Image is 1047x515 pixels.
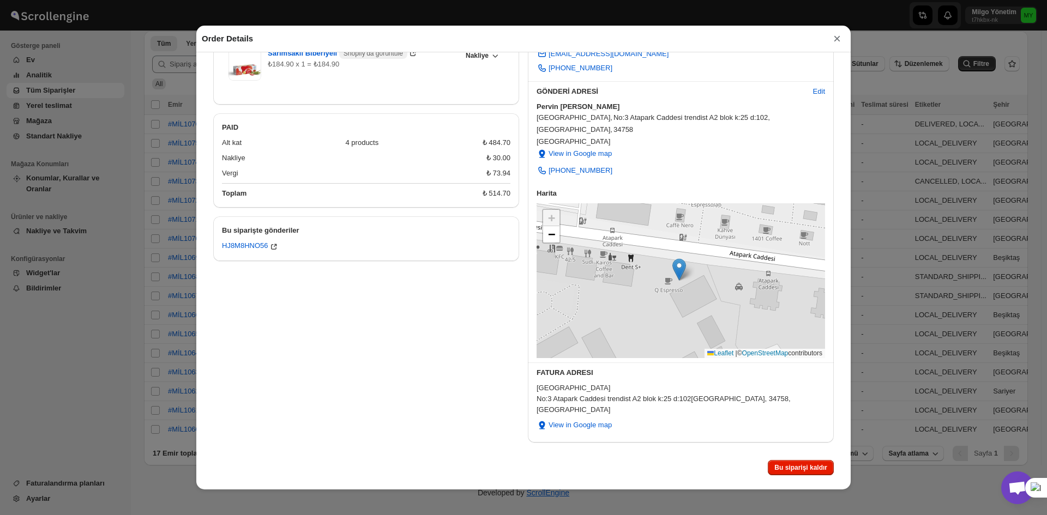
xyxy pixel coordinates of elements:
div: ₺ 30.00 [486,153,510,163]
span: [GEOGRAPHIC_DATA] [537,136,825,147]
a: Sarımsaklı Biberiyeli Shopify'da görüntüle [268,49,418,57]
span: [PHONE_NUMBER] [549,63,612,74]
span: Sarımsaklı Biberiyeli [268,48,407,59]
div: [GEOGRAPHIC_DATA] No:3 Atapark Caddesi trendist A2 blok k:25 d:102 [GEOGRAPHIC_DATA], 34758, [GEO... [537,383,825,415]
span: Bu siparişi kaldır [774,463,827,472]
a: [PHONE_NUMBER] [530,162,619,179]
div: ₺ 514.70 [483,188,510,199]
h3: GÖNDERİ ADRESİ [537,86,804,97]
span: [EMAIL_ADDRESS][DOMAIN_NAME] [549,49,669,59]
span: Shopify'da görüntüle [344,49,403,58]
span: View in Google map [549,148,612,159]
a: Zoom out [543,226,559,243]
button: View in Google map [530,416,618,434]
span: − [548,227,555,241]
div: Açık sohbet [1001,471,1034,504]
b: Toplam [222,189,246,197]
h2: PAID [222,122,510,133]
div: Alt kat [222,137,337,148]
a: OpenStreetMap [742,349,789,357]
span: [GEOGRAPHIC_DATA] , [537,112,612,123]
span: | [736,349,737,357]
h3: Harita [537,188,825,199]
img: Marker [672,258,686,281]
span: Edit [813,86,825,97]
span: No:3 Atapark Caddesi trendist A2 blok k:25 d:102 , [613,112,770,123]
span: Nakliye [466,51,489,60]
div: ₺ 73.94 [486,168,510,179]
b: Pervin [PERSON_NAME] [537,102,619,111]
a: [PHONE_NUMBER] [530,59,619,77]
button: Bu siparişi kaldır [768,460,834,475]
div: © contributors [705,349,825,358]
button: HJ8M8HNO56 [222,241,279,252]
span: [GEOGRAPHIC_DATA] , [537,124,612,135]
div: 4 products [346,137,474,148]
a: Zoom in [543,210,559,226]
div: Vergi [222,168,478,179]
a: Leaflet [707,349,733,357]
h2: Bu siparişte gönderiler [222,225,510,236]
button: View in Google map [530,145,618,162]
span: View in Google map [549,420,612,431]
div: Nakliye [222,153,478,163]
button: × [829,31,845,46]
span: 34758 [613,124,633,135]
span: [PHONE_NUMBER] [549,165,612,176]
a: [EMAIL_ADDRESS][DOMAIN_NAME] [530,45,675,63]
span: ₺184.90 x 1 = ₺184.90 [268,60,339,68]
div: ₺ 484.70 [483,137,510,148]
h2: Order Details [202,33,253,44]
span: + [548,211,555,225]
button: Edit [807,83,832,100]
h3: FATURA ADRESI [537,367,825,378]
button: Nakliye [459,48,504,63]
